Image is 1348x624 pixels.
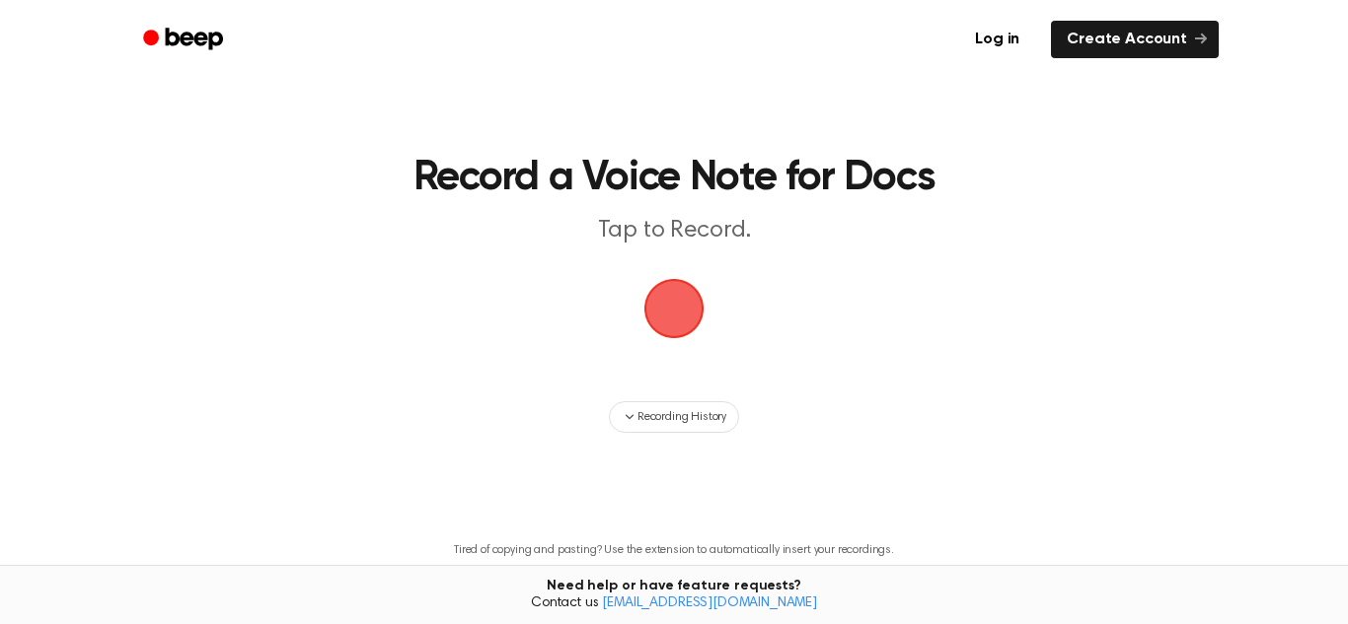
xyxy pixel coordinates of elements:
p: Tap to Record. [295,215,1053,247]
h1: Record a Voice Note for Docs [213,158,1135,199]
a: Log in [955,17,1039,62]
a: Create Account [1051,21,1219,58]
button: Recording History [609,401,739,433]
a: [EMAIL_ADDRESS][DOMAIN_NAME] [602,596,817,610]
a: Beep [129,21,241,59]
span: Recording History [637,408,726,426]
img: Beep Logo [644,279,704,338]
p: Tired of copying and pasting? Use the extension to automatically insert your recordings. [454,543,894,558]
span: Contact us [12,595,1336,613]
